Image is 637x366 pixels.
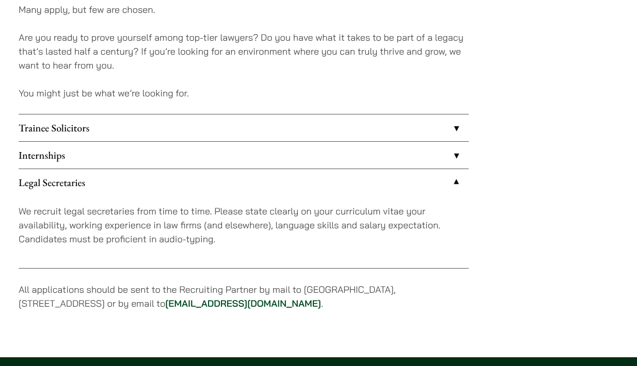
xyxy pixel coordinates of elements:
[19,282,469,310] p: All applications should be sent to the Recruiting Partner by mail to [GEOGRAPHIC_DATA], [STREET_A...
[19,3,469,16] p: Many apply, but few are chosen.
[19,204,469,246] p: We recruit legal secretaries from time to time. Please state clearly on your curriculum vitae you...
[165,297,321,309] a: [EMAIL_ADDRESS][DOMAIN_NAME]
[19,169,469,196] a: Legal Secretaries
[19,114,469,141] a: Trainee Solicitors
[19,86,469,100] p: You might just be what we’re looking for.
[19,142,469,169] a: Internships
[19,196,469,268] div: Legal Secretaries
[19,30,469,72] p: Are you ready to prove yourself among top-tier lawyers? Do you have what it takes to be part of a...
